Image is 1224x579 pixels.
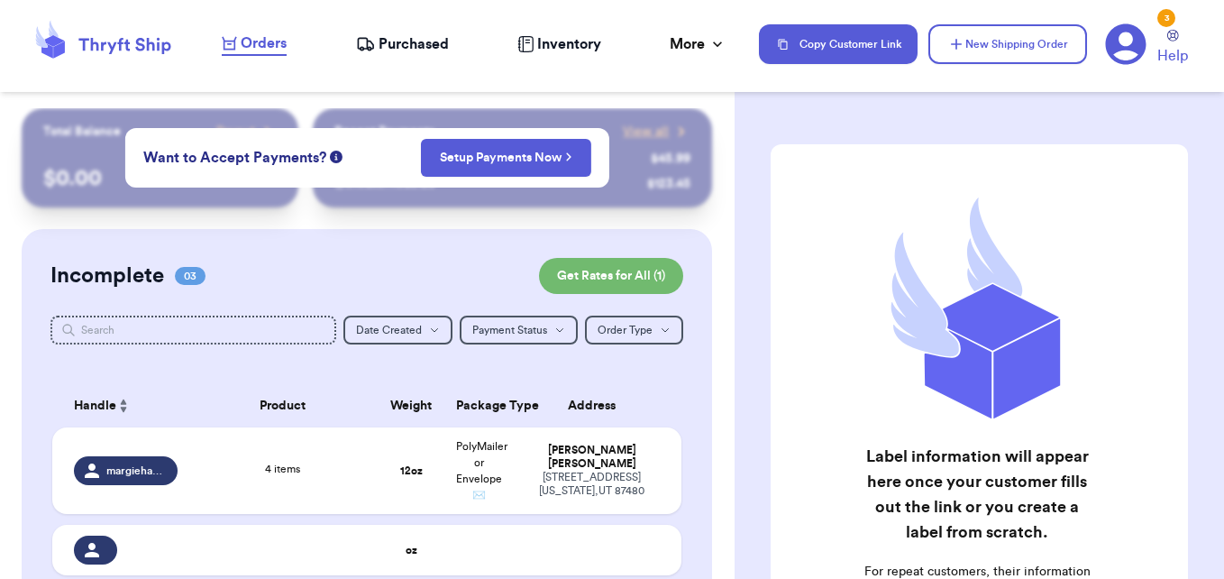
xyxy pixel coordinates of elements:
span: Inventory [537,33,601,55]
th: Weight [378,384,445,427]
a: Inventory [517,33,601,55]
div: $ 123.45 [647,175,690,193]
th: Package Type [445,384,513,427]
div: [STREET_ADDRESS] [US_STATE] , UT 87480 [524,471,661,498]
span: 4 items [265,464,300,474]
button: Get Rates for All (1) [539,258,683,294]
span: Help [1157,45,1188,67]
button: Payment Status [460,316,578,345]
button: New Shipping Order [928,24,1087,64]
span: Date Created [356,325,422,335]
span: Orders [241,32,287,54]
div: 3 [1157,9,1175,27]
a: Payout [216,123,277,141]
th: Product [188,384,378,427]
p: $ 0.00 [43,164,276,193]
button: Date Created [343,316,452,345]
div: [PERSON_NAME] [PERSON_NAME] [524,444,661,471]
span: margiehammon [106,464,166,478]
button: Setup Payments Now [421,139,591,177]
span: Purchased [379,33,449,55]
span: PolyMailer or Envelope ✉️ [456,441,507,501]
button: Sort ascending [116,395,131,417]
p: Total Balance [43,123,121,141]
a: Orders [222,32,287,56]
span: 03 [175,267,206,285]
span: View all [623,123,669,141]
span: Payment Status [472,325,547,335]
strong: 12 oz [400,465,423,476]
span: Payout [216,123,255,141]
span: Handle [74,397,116,416]
span: Order Type [598,325,653,335]
input: Search [50,316,336,345]
a: 3 [1105,23,1146,65]
p: Recent Payments [334,123,434,141]
a: View all [623,123,690,141]
button: Order Type [585,316,683,345]
a: Help [1157,30,1188,67]
div: $ 45.99 [651,150,690,168]
a: Purchased [356,33,449,55]
button: Copy Customer Link [759,24,918,64]
th: Address [513,384,682,427]
div: More [670,33,726,55]
a: Setup Payments Now [440,149,572,167]
span: Want to Accept Payments? [143,147,326,169]
h2: Label information will appear here once your customer fills out the link or you create a label fr... [862,444,1092,545]
h2: Incomplete [50,262,164,290]
strong: oz [406,545,417,556]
